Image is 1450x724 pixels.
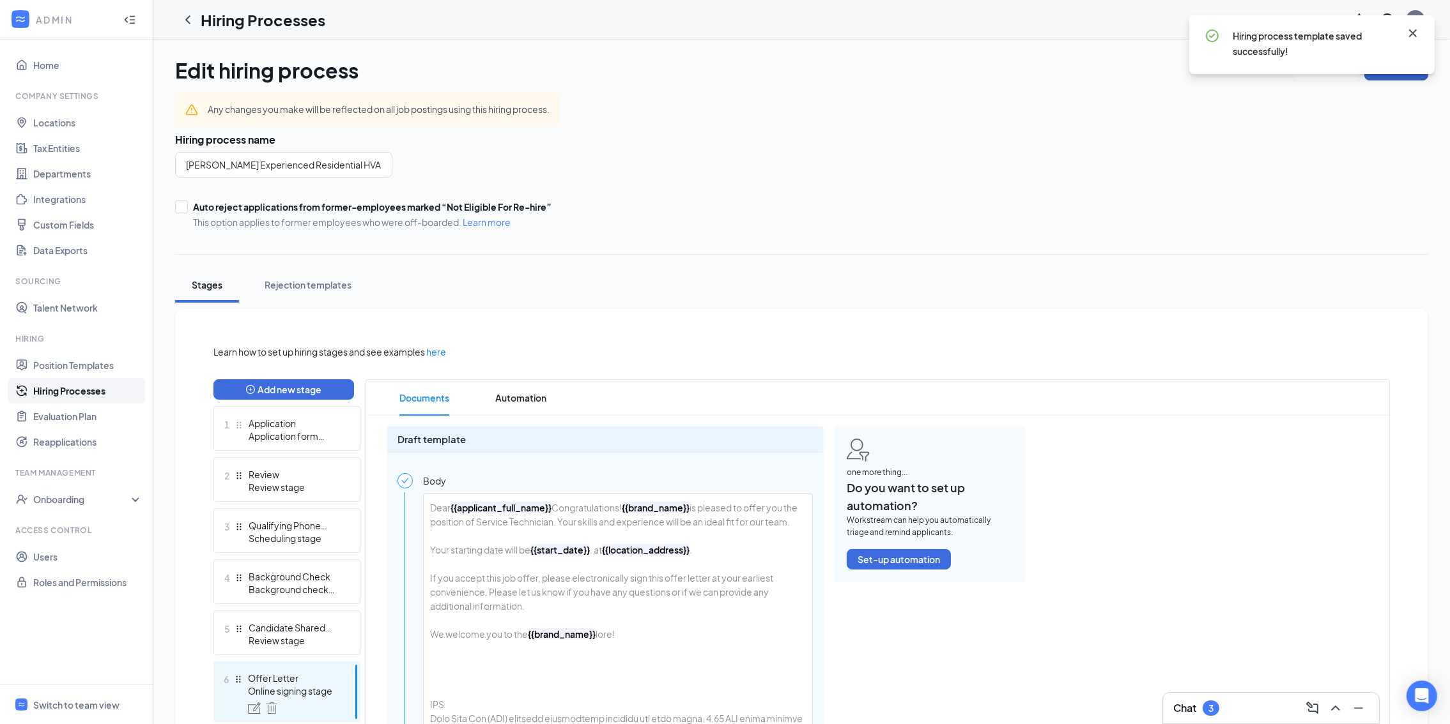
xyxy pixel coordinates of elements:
a: Users [33,544,143,569]
span: check [401,477,409,485]
div: Background Check [249,570,342,583]
a: Evaluation Plan [33,403,143,429]
div: Offer Letter [248,672,341,684]
svg: Minimize [1351,700,1366,716]
span: plus-circle [246,385,255,394]
svg: CheckmarkCircle [1205,28,1220,43]
svg: Collapse [123,13,136,26]
span: Draft template [397,432,466,447]
h3: Hiring process name [175,133,1428,147]
a: Tax Entities [33,135,143,161]
div: Qualifying Phone Interview [249,519,342,532]
b: {{applicant_full_name}} [451,502,551,513]
a: Locations [33,110,143,135]
div: Rejection templates [265,278,351,291]
a: Home [33,52,143,78]
b: {{brand_name}} [622,502,690,513]
span: 6 [224,672,229,687]
a: Roles and Permissions [33,569,143,595]
span: 1 [224,417,229,432]
button: ChevronUp [1325,698,1346,718]
div: Access control [15,525,140,536]
a: Data Exports [33,238,143,263]
a: Hiring Processes [33,378,143,403]
span: 3 [224,519,229,534]
div: Team Management [15,467,140,478]
svg: Drag [235,522,243,531]
div: Application form stage [249,430,342,442]
svg: Notifications [1352,12,1367,27]
div: Body [423,473,454,488]
span: 2 [224,468,229,483]
a: Integrations [33,186,143,212]
svg: Drag [235,421,243,430]
b: {{brand_name}} [528,628,596,640]
svg: Drag [235,573,243,582]
svg: ComposeMessage [1305,700,1320,716]
div: Auto reject applications from former-employees marked “Not Eligible For Re-hire” [193,200,551,213]
div: Review [249,468,342,481]
svg: QuestionInfo [1380,12,1395,27]
svg: WorkstreamLogo [17,700,26,709]
a: here [426,345,446,359]
b: {{location_address}} [602,544,690,555]
h1: Hiring Processes [201,9,325,31]
div: Application [249,417,342,430]
div: Stages [188,278,226,291]
div: Open Intercom Messenger [1407,681,1437,711]
div: Sourcing [15,276,140,287]
svg: Cross [1405,26,1421,41]
div: RC [1410,14,1421,25]
span: Documents [399,380,449,416]
h3: Chat [1173,701,1196,715]
div: Scheduling stage [249,532,342,545]
svg: Drag [235,471,243,480]
svg: ChevronLeft [180,12,196,27]
a: Departments [33,161,143,186]
button: plus-circleAdd new stage [213,379,354,400]
span: Hiring process template saved successfully! [1233,30,1362,57]
svg: Warning [185,103,198,116]
div: Company Settings [15,91,140,102]
input: Name of hiring process [175,152,392,177]
span: This option applies to former employees who were off-boarded. [193,216,551,229]
span: one more thing... [847,467,1013,479]
button: Minimize [1348,698,1369,718]
b: {{start_date}} [530,544,590,555]
svg: WorkstreamLogo [14,13,27,26]
span: Do you want to set up automation? [847,479,1013,515]
span: 4 [224,570,229,585]
div: 3 [1208,703,1214,714]
a: Position Templates [33,352,143,378]
svg: UserCheck [15,493,28,506]
span: Workstream can help you automatically triage and remind applicants. [847,515,1013,539]
div: Any changes you make will be reflected on all job postings using this hiring process. [208,102,550,116]
button: ComposeMessage [1302,698,1323,718]
h1: Edit hiring process [175,55,359,86]
div: Review stage [249,634,342,647]
svg: Drag [234,675,243,684]
div: Switch to team view [33,698,120,711]
svg: ChevronUp [1328,700,1343,716]
div: Hiring [15,333,140,344]
a: Talent Network [33,295,143,321]
span: Learn how to set up hiring stages and see examples [213,345,425,359]
a: Custom Fields [33,212,143,238]
button: Set-up automation [847,549,951,569]
svg: Drag [235,624,243,633]
span: 5 [224,621,229,637]
a: Learn more [463,216,511,228]
div: Onboarding [33,493,132,506]
span: Automation [495,380,546,416]
div: Candidate Shared with Hiring Manager(s) [249,621,342,634]
div: Background check stage [249,583,342,596]
div: Review stage [249,481,342,494]
div: Online signing stage [248,684,341,697]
